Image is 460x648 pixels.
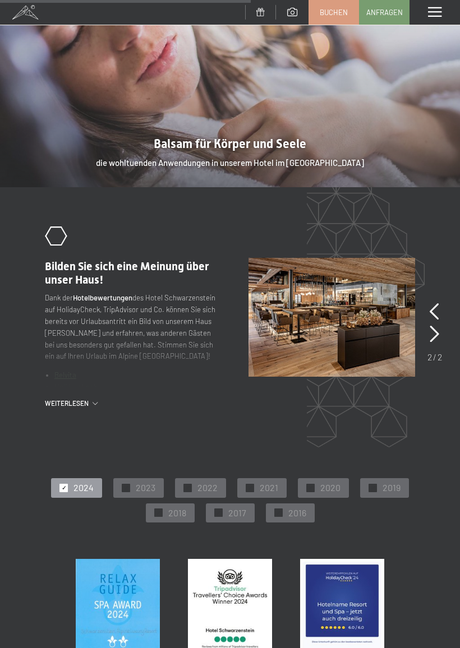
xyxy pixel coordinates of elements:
img: Unser Hotel im Ahrntal, Urlaubsrefugium für Wellnessfans und Aktive [249,258,415,377]
a: Buchen [309,1,358,24]
span: 2016 [288,507,306,519]
a: Anfragen [360,1,409,24]
span: 2019 [383,482,401,494]
span: Buchen [320,7,348,17]
span: 2017 [228,507,246,519]
span: ✓ [371,484,375,492]
span: 2 [427,351,432,362]
span: ✓ [216,509,220,517]
strong: Hotelbewertungen [73,293,132,302]
span: ✓ [186,484,190,492]
span: ✓ [276,509,280,517]
span: ✓ [62,484,66,492]
span: / [433,351,436,362]
span: ✓ [248,484,252,492]
span: ✓ [309,484,313,492]
span: Anfragen [366,7,403,17]
span: 2020 [320,482,341,494]
span: 2018 [168,507,186,519]
span: ✓ [156,509,160,517]
span: ✓ [124,484,128,492]
span: 2 [438,351,442,362]
span: 2024 [73,482,94,494]
span: 2023 [136,482,155,494]
span: Weiterlesen [45,399,93,408]
span: 2022 [197,482,218,494]
p: Dank der des Hotel Schwarzenstein auf HolidayCheck, TripAdvisor und Co. können Sie sich bereits v... [45,292,220,362]
span: 2021 [260,482,278,494]
span: Bilden Sie sich eine Meinung über unser Haus! [45,260,209,286]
